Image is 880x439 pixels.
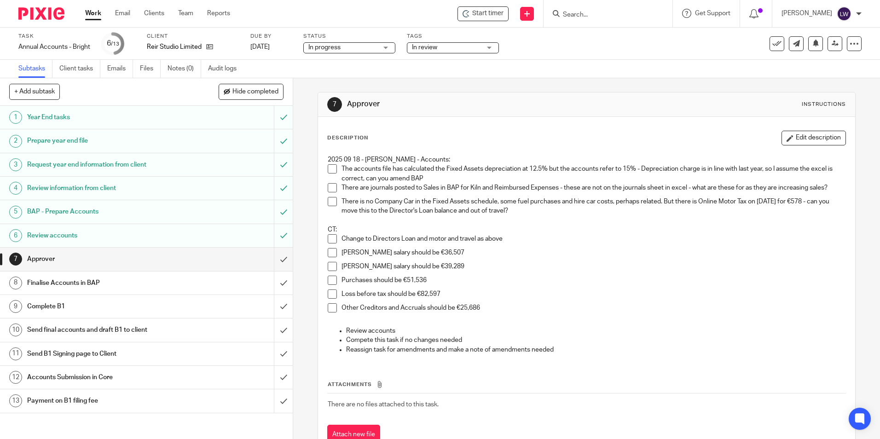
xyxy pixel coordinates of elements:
[342,262,845,271] p: [PERSON_NAME] salary should be €39,289
[27,181,185,195] h1: Review information from client
[27,276,185,290] h1: Finalise Accounts in BAP
[412,44,437,51] span: In review
[837,6,851,21] img: svg%3E
[27,252,185,266] h1: Approver
[346,345,845,354] p: Reassign task for amendments and make a note of amendments needed
[695,10,730,17] span: Get Support
[407,33,499,40] label: Tags
[342,197,845,216] p: There is no Company Car in the Fixed Assets schedule, some fuel purchases and hire car costs, per...
[342,234,845,243] p: Change to Directors Loan and motor and travel as above
[342,248,845,257] p: [PERSON_NAME] salary should be €36,507
[107,38,119,49] div: 6
[27,323,185,337] h1: Send final accounts and draft B1 to client
[342,164,845,183] p: The accounts file has calculated the Fixed Assets depreciation at 12.5% but the accounts refer to...
[9,253,22,266] div: 7
[346,335,845,345] p: Compete this task if no changes needed
[85,9,101,18] a: Work
[207,9,230,18] a: Reports
[147,42,202,52] p: Reir Studio Limited
[168,60,201,78] a: Notes (0)
[342,276,845,285] p: Purchases should be €51,536
[342,303,845,312] p: Other Creditors and Accruals should be €25,686
[802,101,846,108] div: Instructions
[303,33,395,40] label: Status
[562,11,645,19] input: Search
[27,370,185,384] h1: Accounts Submission in Core
[18,42,90,52] div: Annual Accounts - Bright
[9,277,22,289] div: 8
[59,60,100,78] a: Client tasks
[27,205,185,219] h1: BAP - Prepare Accounts
[27,229,185,243] h1: Review accounts
[250,33,292,40] label: Due by
[27,134,185,148] h1: Prepare year end file
[18,60,52,78] a: Subtasks
[140,60,161,78] a: Files
[144,9,164,18] a: Clients
[9,158,22,171] div: 3
[219,84,284,99] button: Hide completed
[27,347,185,361] h1: Send B1 Signing page to Client
[9,84,60,99] button: + Add subtask
[457,6,509,21] div: Reir Studio Limited - Annual Accounts - Bright
[308,44,341,51] span: In progress
[328,155,845,164] p: 2025 09 18 - [PERSON_NAME] - Accounts:
[232,88,278,96] span: Hide completed
[342,289,845,299] p: Loss before tax should be €82,597
[328,401,439,408] span: There are no files attached to this task.
[9,371,22,384] div: 12
[178,9,193,18] a: Team
[9,111,22,124] div: 1
[18,33,90,40] label: Task
[107,60,133,78] a: Emails
[327,97,342,112] div: 7
[27,300,185,313] h1: Complete B1
[782,131,846,145] button: Edit description
[782,9,832,18] p: [PERSON_NAME]
[9,300,22,313] div: 9
[328,215,845,234] p: CT:
[115,9,130,18] a: Email
[346,326,845,335] p: Review accounts
[250,44,270,50] span: [DATE]
[147,33,239,40] label: Client
[472,9,504,18] span: Start timer
[27,110,185,124] h1: Year End tasks
[9,323,22,336] div: 10
[342,183,845,192] p: There are journals posted to Sales in BAP for Kiln and Reimbursed Expenses - these are not on the...
[327,134,368,142] p: Description
[111,41,119,46] small: /13
[9,206,22,219] div: 5
[208,60,243,78] a: Audit logs
[347,99,606,109] h1: Approver
[9,182,22,195] div: 4
[27,158,185,172] h1: Request year end information from client
[9,347,22,360] div: 11
[18,7,64,20] img: Pixie
[328,382,372,387] span: Attachments
[9,394,22,407] div: 13
[9,135,22,148] div: 2
[9,229,22,242] div: 6
[27,394,185,408] h1: Payment on B1 filing fee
